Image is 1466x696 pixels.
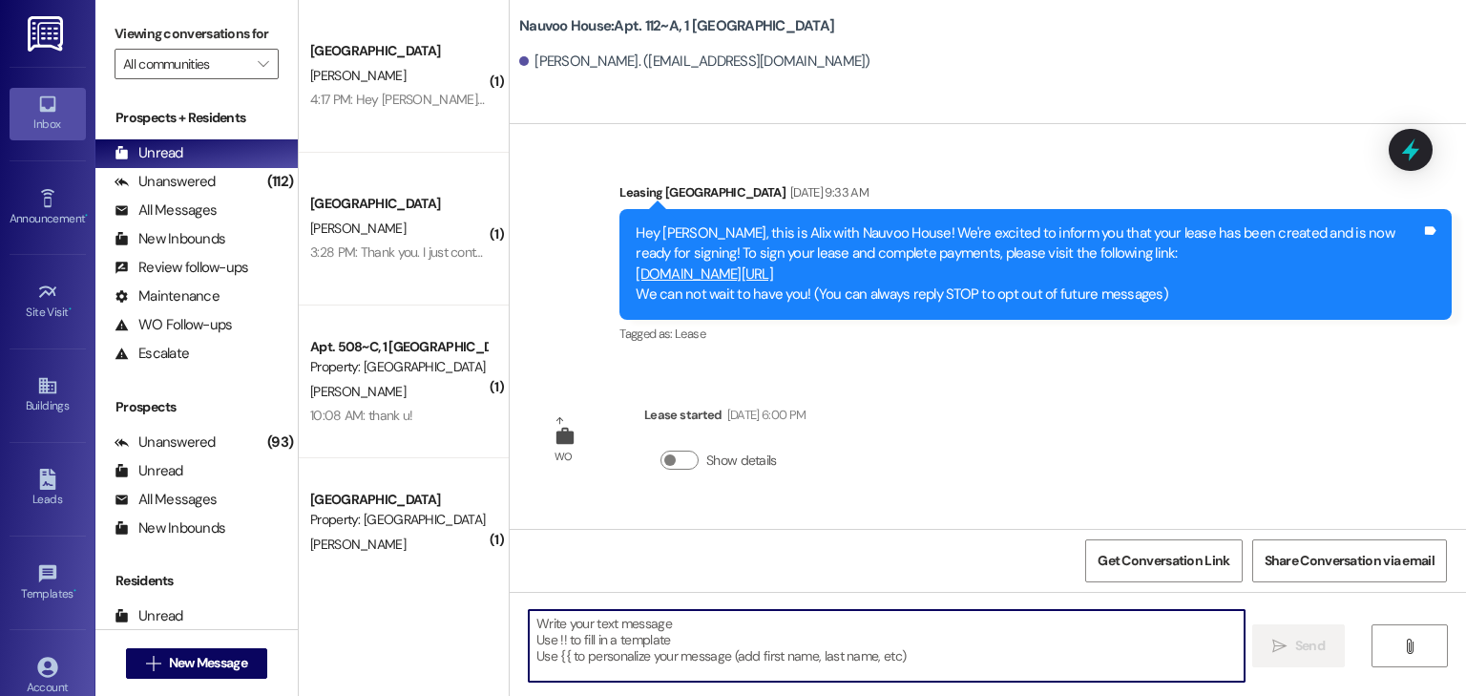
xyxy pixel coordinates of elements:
div: Leasing [GEOGRAPHIC_DATA] [619,182,1452,209]
img: ResiDesk Logo [28,16,67,52]
span: [PERSON_NAME] [310,536,406,553]
span: • [85,209,88,222]
span: • [73,584,76,598]
div: Unread [115,461,183,481]
div: Unread [115,143,183,163]
label: Show details [706,451,777,471]
div: Lease started [644,405,806,432]
i:  [146,656,160,671]
a: Site Visit • [10,276,86,327]
div: New Inbounds [115,518,225,538]
div: WO Follow-ups [115,315,232,335]
button: Send [1252,624,1345,667]
a: [DOMAIN_NAME][URL] [636,264,773,284]
b: Nauvoo House: Apt. 112~A, 1 [GEOGRAPHIC_DATA] [519,16,834,36]
div: Property: [GEOGRAPHIC_DATA] [310,510,487,530]
div: 3:28 PM: Thank you. I just contacted them and they require an email directly from [PERSON_NAME] f... [310,243,1303,261]
div: Prospects + Residents [95,108,298,128]
span: New Message [169,653,247,673]
div: New Inbounds [115,229,225,249]
span: [PERSON_NAME] [310,220,406,237]
i:  [1272,639,1287,654]
div: [GEOGRAPHIC_DATA] [310,490,487,510]
input: All communities [123,49,248,79]
div: Residents [95,571,298,591]
i:  [258,56,268,72]
button: Get Conversation Link [1085,539,1242,582]
div: 4:17 PM: Hey [PERSON_NAME]. Is parking sold out? [310,91,588,108]
div: Unanswered [115,432,216,453]
div: [DATE] 6:00 PM [723,405,806,425]
button: New Message [126,648,267,679]
span: [PERSON_NAME] [310,67,406,84]
div: All Messages [115,490,217,510]
div: Hey [PERSON_NAME], this is Alix with Nauvoo House! We're excited to inform you that your lease ha... [636,223,1421,306]
span: Get Conversation Link [1098,551,1229,571]
div: 9:58 AM: Hey there! Yes I got your message and I emailed the university, and they let me know I w... [310,559,1358,577]
a: Buildings [10,369,86,421]
div: Unanswered [115,172,216,192]
button: Share Conversation via email [1252,539,1447,582]
div: Maintenance [115,286,220,306]
div: Property: [GEOGRAPHIC_DATA] [310,357,487,377]
i:  [1402,639,1416,654]
span: Share Conversation via email [1265,551,1435,571]
a: Inbox [10,88,86,139]
div: 10:08 AM: thank u! [310,407,412,424]
div: [GEOGRAPHIC_DATA] [310,41,487,61]
span: Send [1295,636,1325,656]
span: Lease [675,326,705,342]
div: (112) [262,167,298,197]
div: Unread [115,606,183,626]
div: Escalate [115,344,189,364]
div: [GEOGRAPHIC_DATA] [310,194,487,214]
span: [PERSON_NAME] [310,383,406,400]
a: Templates • [10,558,86,609]
div: WO [555,447,573,467]
div: (93) [262,428,298,457]
a: Leads [10,463,86,515]
div: Tagged as: [619,320,1452,348]
div: All Messages [115,200,217,221]
div: Review follow-ups [115,258,248,278]
div: Apt. 508~C, 1 [GEOGRAPHIC_DATA] [310,337,487,357]
div: Prospects [95,397,298,417]
label: Viewing conversations for [115,19,279,49]
div: [DATE] 9:33 AM [785,182,869,202]
span: • [69,303,72,316]
div: [PERSON_NAME]. ([EMAIL_ADDRESS][DOMAIN_NAME]) [519,52,870,72]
